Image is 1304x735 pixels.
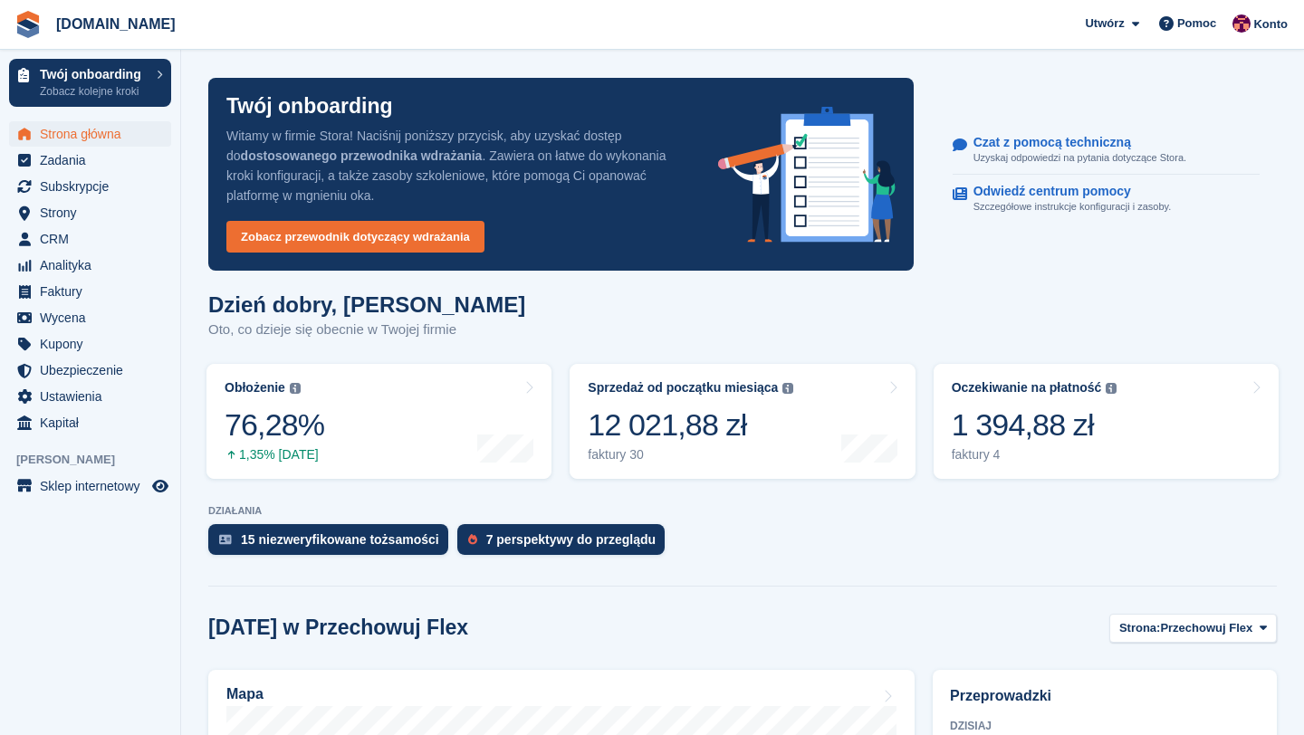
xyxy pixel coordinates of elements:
[1106,383,1117,394] img: icon-info-grey-7440780725fd019a000dd9b08b2336e03edf1995a4989e88bcd33f0948082b44.svg
[9,174,171,199] a: menu
[588,380,778,396] div: Sprzedaż od początku miesiąca
[952,406,1117,444] div: 1 394,88 zł
[952,447,1117,463] div: faktury 4
[9,279,171,304] a: menu
[718,107,896,243] img: onboarding-info-6c161a55d2c0e0a8cae90662b2fe09162a5109e8cc188191df67fb4f79e88e88.svg
[241,532,439,547] div: 15 niezweryfikowane tożsamości
[149,475,171,497] a: Podgląd sklepu
[40,121,149,147] span: Strona główna
[40,226,149,252] span: CRM
[973,184,1157,199] p: Odwiedź centrum pomocy
[950,718,1260,734] div: Dzisiaj
[225,447,324,463] div: 1,35% [DATE]
[9,473,171,499] a: menu
[1253,15,1288,33] span: Konto
[40,279,149,304] span: Faktury
[40,68,148,81] p: Twój onboarding
[40,305,149,330] span: Wycena
[9,121,171,147] a: menu
[953,175,1260,224] a: Odwiedź centrum pomocy Szczegółowe instrukcje konfiguracji i zasoby.
[226,686,264,702] h2: Mapa
[40,253,149,278] span: Analityka
[9,331,171,357] a: menu
[1109,614,1277,644] button: Strona: Przechowuj Flex
[1160,619,1252,637] span: Przechowuj Flex
[9,305,171,330] a: menu
[226,96,393,117] p: Twój onboarding
[570,364,915,479] a: Sprzedaż od początku miesiąca 12 021,88 zł faktury 30
[225,380,285,396] div: Obłożenie
[49,9,183,39] a: [DOMAIN_NAME]
[40,410,149,435] span: Kapitał
[952,380,1102,396] div: Oczekiwanie na płatność
[208,292,525,317] h1: Dzień dobry, [PERSON_NAME]
[9,253,171,278] a: menu
[40,358,149,383] span: Ubezpieczenie
[206,364,551,479] a: Obłożenie 76,28% 1,35% [DATE]
[950,685,1260,707] h2: Przeprowadzki
[208,505,1277,517] p: DZIAŁANIA
[953,126,1260,176] a: Czat z pomocą techniczną Uzyskaj odpowiedzi na pytania dotyczące Stora.
[973,135,1172,150] p: Czat z pomocą techniczną
[9,410,171,435] a: menu
[40,200,149,225] span: Strony
[219,534,232,545] img: verify_identity-adf6edd0f0f0b5bbfe63781bf79b02c33cf7c696d77639b501bdc392416b5a36.svg
[16,451,180,469] span: [PERSON_NAME]
[226,126,689,205] p: Witamy w firmie Stora! Naciśnij poniższy przycisk, aby uzyskać dostęp do . Zawiera on łatwe do wy...
[40,148,149,173] span: Zadania
[588,406,793,444] div: 12 021,88 zł
[1177,14,1216,33] span: Pomoc
[973,199,1172,215] p: Szczegółowe instrukcje konfiguracji i zasoby.
[290,383,301,394] img: icon-info-grey-7440780725fd019a000dd9b08b2336e03edf1995a4989e88bcd33f0948082b44.svg
[208,524,457,564] a: 15 niezweryfikowane tożsamości
[226,221,484,253] a: Zobacz przewodnik dotyczący wdrażania
[225,406,324,444] div: 76,28%
[1085,14,1124,33] span: Utwórz
[40,384,149,409] span: Ustawienia
[40,473,149,499] span: Sklep internetowy
[973,150,1186,166] p: Uzyskaj odpowiedzi na pytania dotyczące Stora.
[9,358,171,383] a: menu
[9,148,171,173] a: menu
[1232,14,1251,33] img: Mateusz Kacwin
[14,11,42,38] img: stora-icon-8386f47178a22dfd0bd8f6a31ec36ba5ce8667c1dd55bd0f319d3a0aa187defe.svg
[40,174,149,199] span: Subskrypcje
[9,226,171,252] a: menu
[9,59,171,107] a: Twój onboarding Zobacz kolejne kroki
[486,532,657,547] div: 7 perspektywy do przeglądu
[208,320,525,340] p: Oto, co dzieje się obecnie w Twojej firmie
[9,384,171,409] a: menu
[40,83,148,100] p: Zobacz kolejne kroki
[1119,619,1161,637] span: Strona:
[934,364,1279,479] a: Oczekiwanie na płatność 1 394,88 zł faktury 4
[457,524,675,564] a: 7 perspektywy do przeglądu
[588,447,793,463] div: faktury 30
[468,534,477,545] img: prospect-51fa495bee0391a8d652442698ab0144808aea92771e9ea1ae160a38d050c398.svg
[208,616,468,640] h2: [DATE] w Przechowuj Flex
[9,200,171,225] a: menu
[782,383,793,394] img: icon-info-grey-7440780725fd019a000dd9b08b2336e03edf1995a4989e88bcd33f0948082b44.svg
[40,331,149,357] span: Kupony
[241,148,483,163] strong: dostosowanego przewodnika wdrażania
